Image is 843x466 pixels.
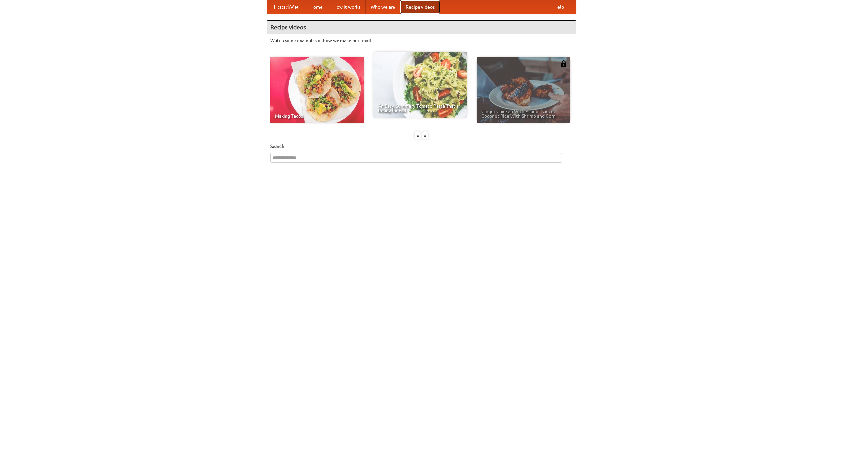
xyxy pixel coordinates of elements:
a: Who we are [366,0,400,14]
a: An Easy, Summery Tomato Pasta That's Ready for Fall [373,52,467,118]
a: Home [305,0,328,14]
span: An Easy, Summery Tomato Pasta That's Ready for Fall [378,104,462,113]
div: « [415,131,421,140]
a: Recipe videos [400,0,440,14]
a: Help [549,0,569,14]
img: 483408.png [560,60,567,67]
div: » [422,131,428,140]
a: FoodMe [267,0,305,14]
span: Making Tacos [275,114,359,118]
h5: Search [270,143,573,150]
p: Watch some examples of how we make our food! [270,37,573,44]
a: How it works [328,0,366,14]
a: Making Tacos [270,57,364,123]
h4: Recipe videos [267,21,576,34]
